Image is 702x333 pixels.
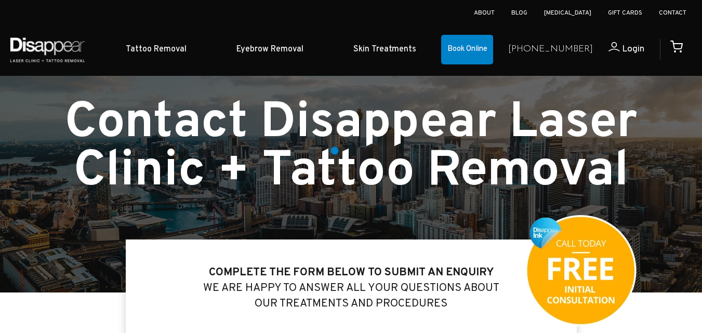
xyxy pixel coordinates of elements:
img: Free consultation badge [525,215,637,327]
a: About [474,9,495,17]
span: Login [622,43,644,55]
a: [PHONE_NUMBER] [508,42,593,57]
big: We are happy to answer all your questions about our treatments and Procedures [203,265,499,311]
a: Eyebrow Removal [211,34,328,65]
a: Gift Cards [608,9,642,17]
a: Tattoo Removal [101,34,211,65]
a: Skin Treatments [328,34,441,65]
a: [MEDICAL_DATA] [544,9,591,17]
strong: Complete the form below to submit an enquiry [209,265,494,279]
a: Contact [659,9,686,17]
a: Book Online [441,35,493,65]
h1: Contact Disappear Laser Clinic + Tattoo Removal [8,100,694,196]
a: Blog [511,9,527,17]
a: Login [593,42,644,57]
img: Disappear - Laser Clinic and Tattoo Removal Services in Sydney, Australia [8,31,87,68]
